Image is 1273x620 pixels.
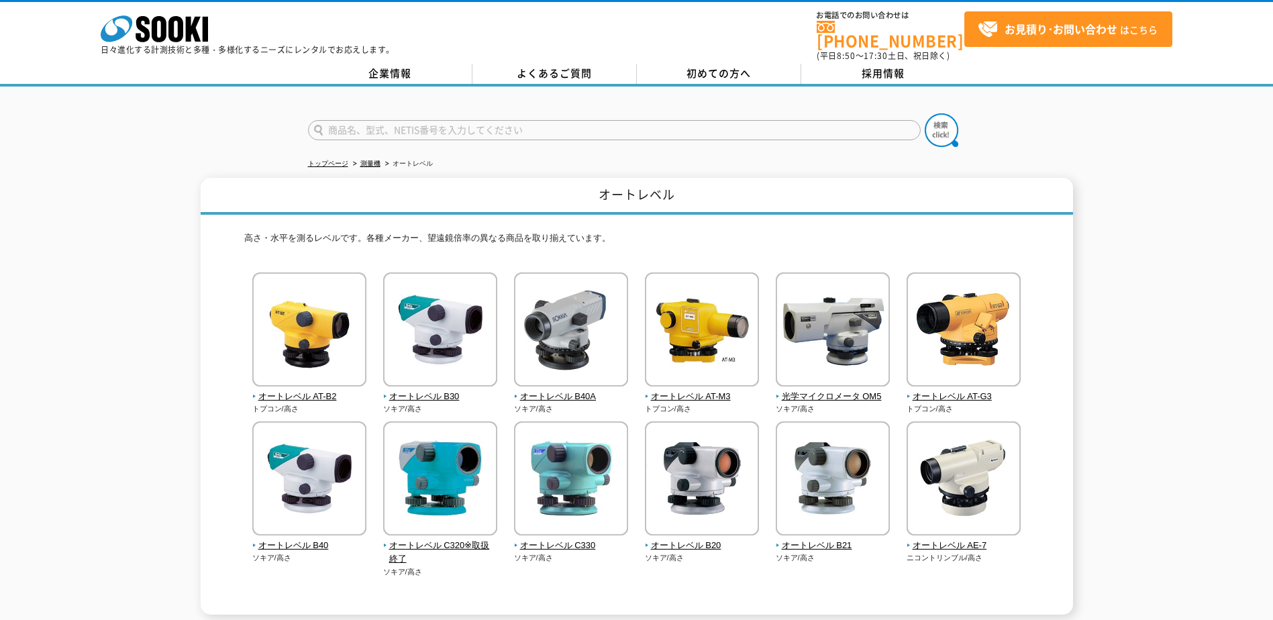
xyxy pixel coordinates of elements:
[514,552,629,564] p: ソキア/高さ
[776,390,890,404] span: 光学マイクロメータ OM5
[776,526,890,553] a: オートレベル B21
[776,272,890,390] img: 光学マイクロメータ OM5
[252,526,367,553] a: オートレベル B40
[514,403,629,415] p: ソキア/高さ
[907,403,1021,415] p: トプコン/高さ
[244,231,1029,252] p: 高さ・水平を測るレベルです。各種メーカー、望遠鏡倍率の異なる商品を取り揃えています。
[645,272,759,390] img: オートレベル AT-M3
[978,19,1158,40] span: はこちら
[252,377,367,404] a: オートレベル AT-B2
[383,272,497,390] img: オートレベル B30
[907,421,1021,539] img: オートレベル AE-7
[472,64,637,84] a: よくあるご質問
[201,178,1073,215] h1: オートレベル
[514,526,629,553] a: オートレベル C330
[252,552,367,564] p: ソキア/高さ
[252,272,366,390] img: オートレベル AT-B2
[907,526,1021,553] a: オートレベル AE-7
[776,539,890,553] span: オートレベル B21
[864,50,888,62] span: 17:30
[101,46,395,54] p: 日々進化する計測技術と多種・多様化するニーズにレンタルでお応えします。
[252,390,367,404] span: オートレベル AT-B2
[383,403,498,415] p: ソキア/高さ
[383,157,433,171] li: オートレベル
[817,11,964,19] span: お電話でのお問い合わせは
[514,390,629,404] span: オートレベル B40A
[907,552,1021,564] p: ニコントリンブル/高さ
[514,377,629,404] a: オートレベル B40A
[308,120,921,140] input: 商品名、型式、NETIS番号を入力してください
[514,539,629,553] span: オートレベル C330
[308,64,472,84] a: 企業情報
[964,11,1172,47] a: お見積り･お問い合わせはこちら
[776,403,890,415] p: ソキア/高さ
[383,390,498,404] span: オートレベル B30
[637,64,801,84] a: 初めての方へ
[907,539,1021,553] span: オートレベル AE-7
[776,377,890,404] a: 光学マイクロメータ OM5
[837,50,856,62] span: 8:50
[645,552,760,564] p: ソキア/高さ
[801,64,966,84] a: 採用情報
[514,421,628,539] img: オートレベル C330
[360,160,380,167] a: 測量機
[686,66,751,81] span: 初めての方へ
[252,421,366,539] img: オートレベル B40
[383,377,498,404] a: オートレベル B30
[1005,21,1117,37] strong: お見積り･お問い合わせ
[383,421,497,539] img: オートレベル C320※取扱終了
[514,272,628,390] img: オートレベル B40A
[645,390,760,404] span: オートレベル AT-M3
[383,566,498,578] p: ソキア/高さ
[907,390,1021,404] span: オートレベル AT-G3
[776,421,890,539] img: オートレベル B21
[645,421,759,539] img: オートレベル B20
[907,272,1021,390] img: オートレベル AT-G3
[252,403,367,415] p: トプコン/高さ
[645,377,760,404] a: オートレベル AT-M3
[383,526,498,566] a: オートレベル C320※取扱終了
[383,539,498,567] span: オートレベル C320※取扱終了
[817,50,950,62] span: (平日 ～ 土日、祝日除く)
[907,377,1021,404] a: オートレベル AT-G3
[252,539,367,553] span: オートレベル B40
[645,526,760,553] a: オートレベル B20
[925,113,958,147] img: btn_search.png
[776,552,890,564] p: ソキア/高さ
[308,160,348,167] a: トップページ
[645,539,760,553] span: オートレベル B20
[817,21,964,48] a: [PHONE_NUMBER]
[645,403,760,415] p: トプコン/高さ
